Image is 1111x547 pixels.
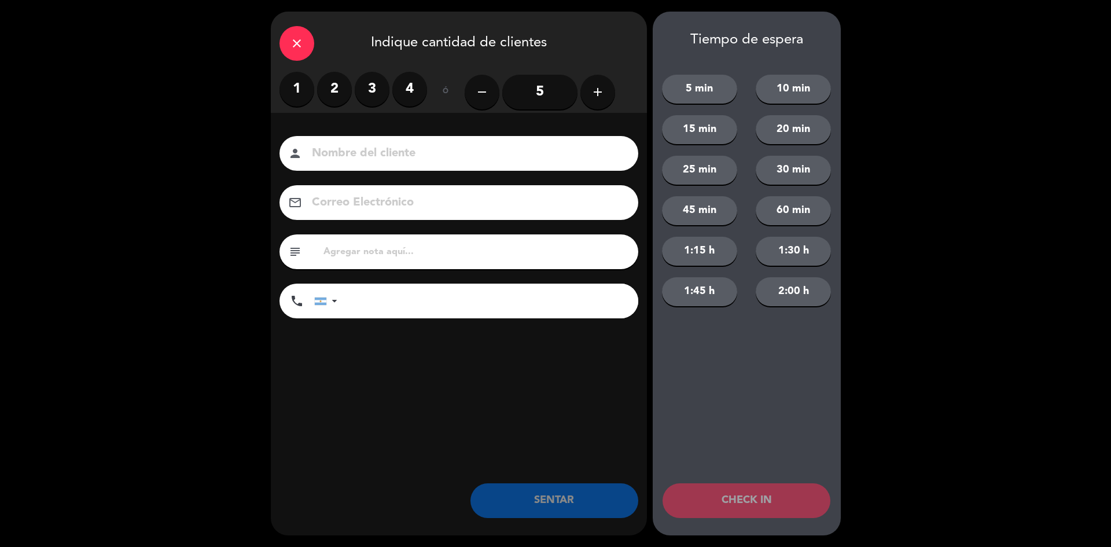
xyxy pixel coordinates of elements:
button: 25 min [662,156,737,185]
i: person [288,146,302,160]
i: email [288,196,302,210]
button: 60 min [756,196,831,225]
button: 45 min [662,196,737,225]
button: 2:00 h [756,277,831,306]
button: SENTAR [470,483,638,518]
div: Argentina: +54 [315,284,341,318]
button: 1:15 h [662,237,737,266]
button: remove [465,75,499,109]
button: 10 min [756,75,831,104]
button: 30 min [756,156,831,185]
i: close [290,36,304,50]
button: 1:30 h [756,237,831,266]
button: 15 min [662,115,737,144]
input: Correo Electrónico [311,193,623,213]
label: 4 [392,72,427,107]
button: CHECK IN [663,483,830,518]
input: Nombre del cliente [311,144,623,164]
i: remove [475,85,489,99]
input: Agregar nota aquí... [322,244,630,260]
label: 1 [279,72,314,107]
button: add [580,75,615,109]
button: 5 min [662,75,737,104]
i: phone [290,294,304,308]
div: Tiempo de espera [653,32,841,49]
label: 2 [317,72,352,107]
button: 20 min [756,115,831,144]
div: ó [427,72,465,112]
label: 3 [355,72,389,107]
i: subject [288,245,302,259]
i: add [591,85,605,99]
div: Indique cantidad de clientes [271,12,647,72]
button: 1:45 h [662,277,737,306]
